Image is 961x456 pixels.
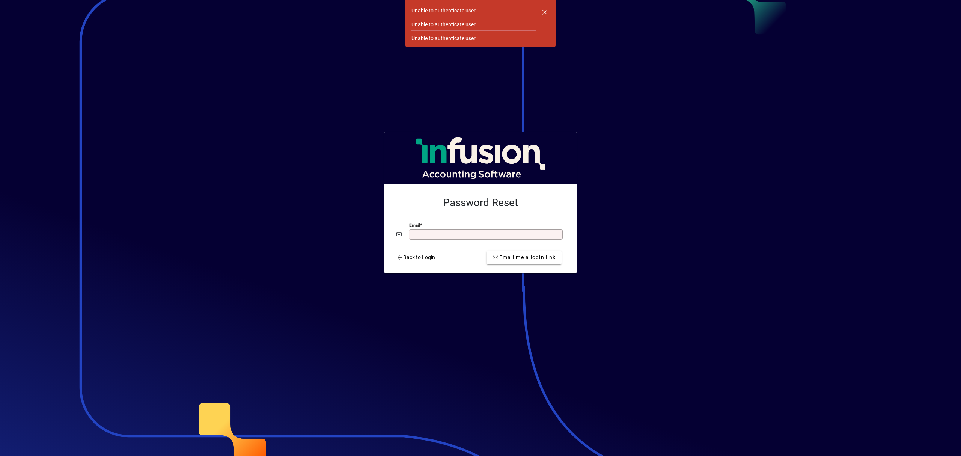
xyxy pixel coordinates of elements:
a: Back to Login [393,251,438,264]
div: Unable to authenticate user. [411,7,477,15]
button: Dismiss [536,3,554,21]
div: Unable to authenticate user. [411,21,477,29]
span: Email me a login link [493,254,556,261]
mat-label: Email [409,222,420,228]
button: Email me a login link [487,251,562,264]
h2: Password Reset [396,196,565,209]
span: Back to Login [396,254,435,261]
div: Unable to authenticate user. [411,35,477,42]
